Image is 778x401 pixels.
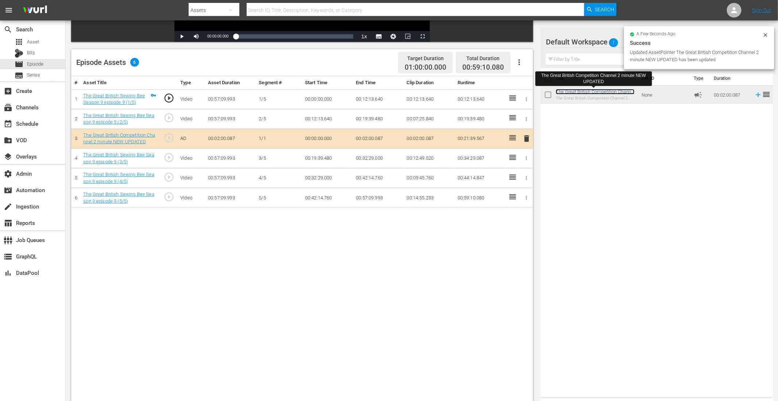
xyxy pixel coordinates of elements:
a: The Great British Competition Channel 2 minute NEW UPDATED [556,89,635,100]
span: 01:00:00.000 [405,63,446,72]
td: 00:57:09.993 [353,188,404,208]
td: 00:19:39.480 [353,109,404,129]
img: ans4CAIJ8jUAAAAAAAAAAAAAAAAAAAAAAAAgQb4GAAAAAAAAAAAAAAAAAAAAAAAAJMjXAAAAAAAAAAAAAAAAAAAAAAAAgAT5G... [18,2,53,19]
td: 00:02:00.087 [205,129,256,148]
th: Segment # [256,76,303,90]
td: 2 [71,109,80,129]
th: # [71,76,80,90]
td: 00:21:39.567 [455,129,505,148]
td: 00:34:29.087 [455,149,505,168]
svg: Add to Episode [754,91,762,99]
div: Updated AssetPointer The Great British Competition Channel 2 minute NEW UPDATED has been updated [630,49,761,63]
div: Total Duration [462,53,504,63]
td: 1 [71,89,80,109]
td: Video [177,149,205,168]
td: 00:32:29.000 [353,149,404,168]
span: 00:59:10.080 [462,63,504,71]
td: 5 [71,168,80,188]
span: play_circle_outline [163,112,174,123]
td: 00:12:13.640 [353,89,404,109]
td: 00:57:09.993 [205,168,256,188]
th: Runtime [455,76,505,90]
span: Bits [27,49,35,57]
button: Subtitles [371,31,386,42]
td: AD [177,129,205,148]
td: 4/5 [256,168,303,188]
span: play_circle_outline [163,132,174,143]
span: Ingestion [4,202,12,211]
span: 1 [609,35,619,50]
span: Asset [15,38,23,46]
td: 00:59:10.080 [455,188,505,208]
button: delete [522,133,531,144]
button: Search [584,3,616,16]
th: Title [556,68,638,89]
span: reorder [762,90,771,99]
div: Progress Bar [236,34,353,39]
td: 00:57:09.993 [205,89,256,109]
div: Target Duration [405,53,446,63]
th: Clip Duration [404,76,455,90]
td: Video [177,89,205,109]
td: 00:12:49.520 [404,149,455,168]
span: Asset [27,38,39,46]
span: Search [595,3,615,16]
button: Fullscreen [415,31,430,42]
th: Duration [710,68,754,89]
td: 00:12:13.640 [455,89,505,109]
span: GraphQL [4,252,12,261]
span: 00:00:00.000 [207,34,228,38]
span: play_circle_outline [163,93,174,104]
td: 00:00:00.000 [302,89,353,109]
td: 00:14:55.233 [404,188,455,208]
div: The Great British Competition Channel 2 minute NEW UPDATED [538,73,649,85]
td: 00:02:00.087 [353,129,404,148]
span: Episode [27,61,43,68]
td: 00:12:13.640 [404,89,455,109]
span: play_circle_outline [163,172,174,183]
span: Ad [694,90,703,99]
button: Picture-in-Picture [401,31,415,42]
span: menu [4,6,13,15]
a: The Great British Sewing Bee Season 9 episode 9 (1/5) [83,93,145,105]
td: Video [177,168,205,188]
div: Default Workspace [546,32,759,52]
span: Overlays [4,152,12,161]
td: 00:09:45.760 [404,168,455,188]
td: 00:12:13.640 [302,109,353,129]
span: Schedule [4,120,12,128]
a: Sign Out [752,7,771,13]
span: Search [4,25,12,34]
span: Episode [15,60,23,69]
span: Admin [4,170,12,178]
span: play_circle_outline [163,191,174,202]
td: 00:57:09.993 [205,149,256,168]
div: Success [630,39,769,47]
span: Series [27,71,40,79]
span: Reports [4,219,12,227]
span: a few seconds ago [637,31,676,37]
span: DataPool [4,269,12,277]
th: Type [177,76,205,90]
span: Automation [4,186,12,195]
a: The Great British Sewing Bee Season 9 episode 9 (2/5) [83,113,154,125]
td: 5/5 [256,188,303,208]
a: The Great British Sewing Bee Season 9 episode 9 (4/5) [83,172,154,184]
button: Jump To Time [386,31,401,42]
td: 1/5 [256,89,303,109]
span: delete [522,134,531,143]
td: 00:00:00.000 [302,129,353,148]
td: 6 [71,188,80,208]
th: End Time [353,76,404,90]
td: 00:02:00.087 [711,86,751,104]
td: 3 [71,129,80,148]
td: 00:57:09.993 [205,188,256,208]
span: Create [4,87,12,96]
td: 00:19:39.480 [455,109,505,129]
span: Series [15,71,23,80]
td: 00:19:39.480 [302,149,353,168]
div: Episode Assets [76,58,139,67]
th: Start Time [302,76,353,90]
td: 4 [71,149,80,168]
td: 00:42:14.760 [302,188,353,208]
